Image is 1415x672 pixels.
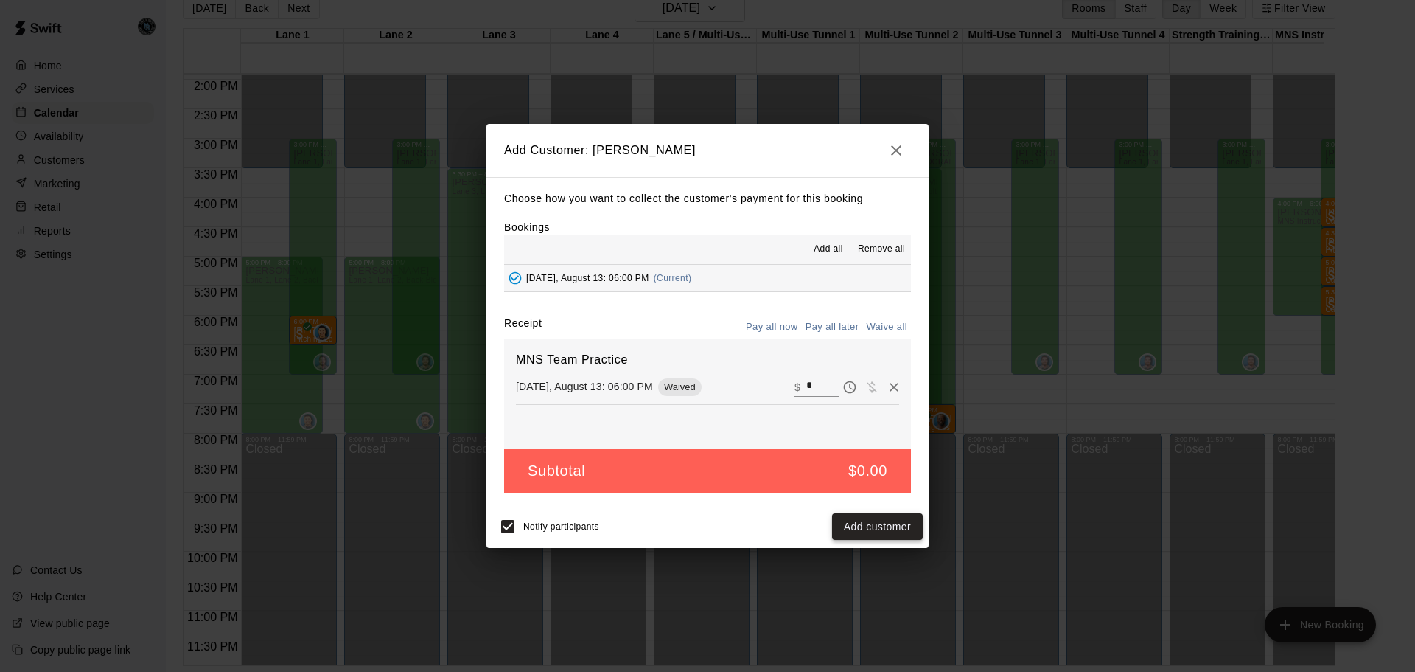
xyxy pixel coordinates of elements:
[523,522,599,532] span: Notify participants
[858,242,905,257] span: Remove all
[504,265,911,292] button: Added - Collect Payment[DATE], August 13: 06:00 PM(Current)
[794,380,800,395] p: $
[861,380,883,392] span: Waive payment
[658,381,702,392] span: Waived
[848,461,887,481] h5: $0.00
[852,238,911,261] button: Remove all
[504,316,542,339] label: Receipt
[526,273,649,283] span: [DATE], August 13: 06:00 PM
[516,379,653,394] p: [DATE], August 13: 06:00 PM
[802,316,863,339] button: Pay all later
[528,461,585,481] h5: Subtotal
[883,376,905,398] button: Remove
[486,124,929,177] h2: Add Customer: [PERSON_NAME]
[504,190,911,208] p: Choose how you want to collect the customer's payment for this booking
[504,267,526,289] button: Added - Collect Payment
[862,316,911,339] button: Waive all
[504,221,550,233] label: Bookings
[832,513,923,541] button: Add customer
[839,380,861,392] span: Pay later
[654,273,692,283] span: (Current)
[742,316,802,339] button: Pay all now
[516,350,899,370] h6: MNS Team Practice
[805,238,852,261] button: Add all
[814,242,843,257] span: Add all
